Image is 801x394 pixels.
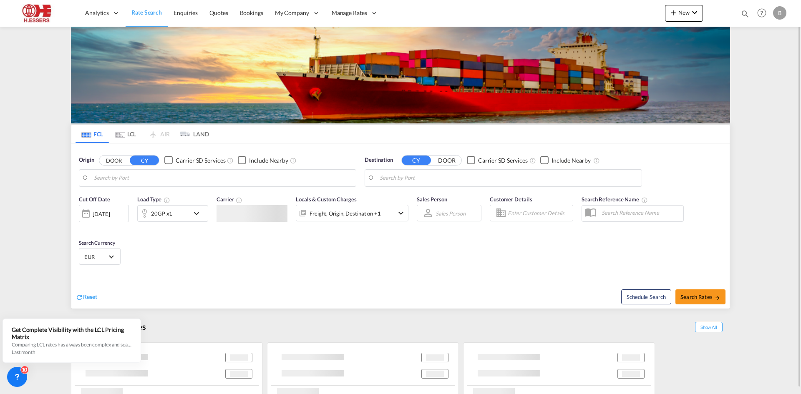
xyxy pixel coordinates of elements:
md-checkbox: Checkbox No Ink [467,156,528,165]
button: CY [402,156,431,165]
md-icon: Unchecked: Ignores neighbouring ports when fetching rates.Checked : Includes neighbouring ports w... [290,157,297,164]
span: Analytics [85,9,109,17]
button: DOOR [432,156,461,165]
md-icon: icon-chevron-down [690,8,700,18]
span: Locals & Custom Charges [296,196,357,203]
span: New [668,9,700,16]
span: Load Type [137,196,170,203]
md-icon: Unchecked: Search for CY (Container Yard) services for all selected carriers.Checked : Search for... [529,157,536,164]
img: 690005f0ba9d11ee90968bb23dcea500.JPG [13,4,69,23]
span: My Company [275,9,309,17]
div: Origin DOOR CY Checkbox No InkUnchecked: Search for CY (Container Yard) services for all selected... [71,143,730,309]
span: Enquiries [174,9,198,16]
span: Bookings [240,9,263,16]
span: Search Currency [79,240,115,246]
md-icon: The selected Trucker/Carrierwill be displayed in the rate results If the rates are from another f... [236,197,242,203]
div: Carrier SD Services [176,156,225,165]
div: Include Nearby [249,156,288,165]
div: Include Nearby [552,156,591,165]
span: Carrier [217,196,242,203]
button: CY [130,156,159,165]
span: Rate Search [131,9,162,16]
div: 20GP x1 [151,208,172,219]
span: Cut Off Date [79,196,110,203]
button: Search Ratesicon-arrow-right [675,289,725,304]
md-select: Select Currency: € EUREuro [83,251,116,263]
div: Carrier SD Services [478,156,528,165]
div: icon-refreshReset [76,293,97,302]
md-tab-item: LAND [176,125,209,143]
span: Sales Person [417,196,447,203]
md-icon: icon-plus 400-fg [668,8,678,18]
md-icon: icon-chevron-down [396,208,406,218]
md-icon: icon-information-outline [164,197,170,203]
div: [DATE] [79,205,129,222]
md-icon: icon-magnify [741,9,750,18]
div: Freight Origin Destination Factory Stuffing [310,208,381,219]
div: B [773,6,786,20]
input: Search by Port [380,172,637,184]
span: Manage Rates [332,9,367,17]
span: Origin [79,156,94,164]
div: 20GP x1icon-chevron-down [137,205,208,222]
span: Search Rates [680,294,720,300]
md-datepicker: Select [79,221,85,233]
div: [DATE] [93,210,110,218]
span: Customer Details [490,196,532,203]
span: Quotes [209,9,228,16]
span: Reset [83,293,97,300]
md-icon: Unchecked: Search for CY (Container Yard) services for all selected carriers.Checked : Search for... [227,157,234,164]
span: EUR [84,253,108,261]
md-icon: Unchecked: Ignores neighbouring ports when fetching rates.Checked : Includes neighbouring ports w... [593,157,600,164]
div: icon-magnify [741,9,750,22]
div: Freight Origin Destination Factory Stuffingicon-chevron-down [296,205,408,221]
md-checkbox: Checkbox No Ink [238,156,288,165]
span: Search Reference Name [582,196,648,203]
md-icon: icon-arrow-right [715,295,720,301]
input: Search by Port [94,172,352,184]
span: Show All [695,322,723,332]
span: Help [755,6,769,20]
md-icon: icon-refresh [76,294,83,301]
button: icon-plus 400-fgNewicon-chevron-down [665,5,703,22]
md-pagination-wrapper: Use the left and right arrow keys to navigate between tabs [76,125,209,143]
md-checkbox: Checkbox No Ink [164,156,225,165]
md-tab-item: FCL [76,125,109,143]
div: Help [755,6,773,21]
button: DOOR [99,156,128,165]
md-icon: icon-chevron-down [191,208,206,218]
md-checkbox: Checkbox No Ink [540,156,591,165]
md-select: Sales Person [435,207,466,219]
input: Enter Customer Details [508,207,570,219]
md-tab-item: LCL [109,125,142,143]
button: Note: By default Schedule search will only considerorigin ports, destination ports and cut off da... [621,289,671,304]
md-icon: Your search will be saved by the below given name [641,197,648,203]
input: Search Reference Name [597,206,683,219]
img: LCL+%26+FCL+BACKGROUND.png [71,27,730,123]
span: Destination [365,156,393,164]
